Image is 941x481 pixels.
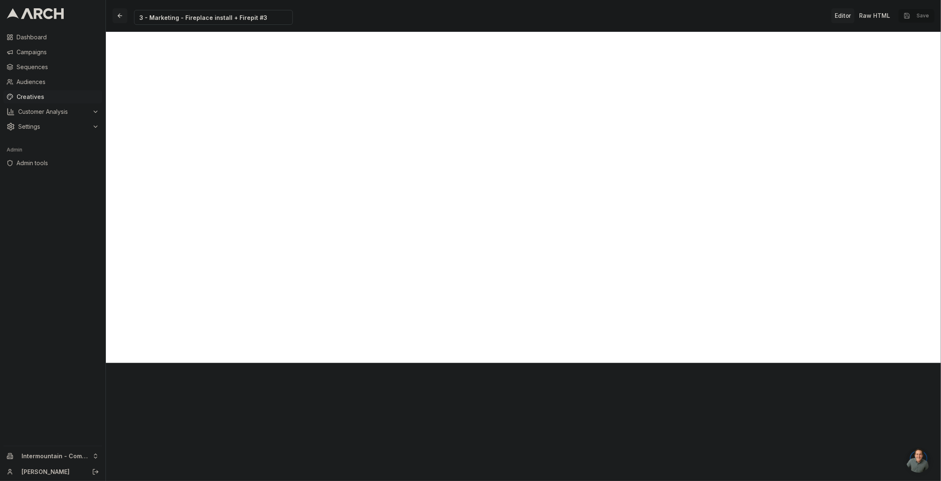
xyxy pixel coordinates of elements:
[3,120,102,133] button: Settings
[3,156,102,170] a: Admin tools
[3,143,102,156] div: Admin
[3,60,102,74] a: Sequences
[22,452,89,460] span: Intermountain - Comfort Solutions
[17,93,99,101] span: Creatives
[17,63,99,71] span: Sequences
[906,448,931,473] div: Open chat
[134,10,293,25] input: Internal Creative Name
[3,31,102,44] a: Dashboard
[3,90,102,103] a: Creatives
[17,33,99,41] span: Dashboard
[22,468,83,476] a: [PERSON_NAME]
[3,450,102,463] button: Intermountain - Comfort Solutions
[17,48,99,56] span: Campaigns
[17,159,99,167] span: Admin tools
[3,46,102,59] a: Campaigns
[831,8,855,23] button: Toggle editor
[90,466,101,478] button: Log out
[3,75,102,89] a: Audiences
[18,123,89,131] span: Settings
[856,8,894,23] button: Toggle custom HTML
[18,108,89,116] span: Customer Analysis
[17,78,99,86] span: Audiences
[3,105,102,118] button: Customer Analysis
